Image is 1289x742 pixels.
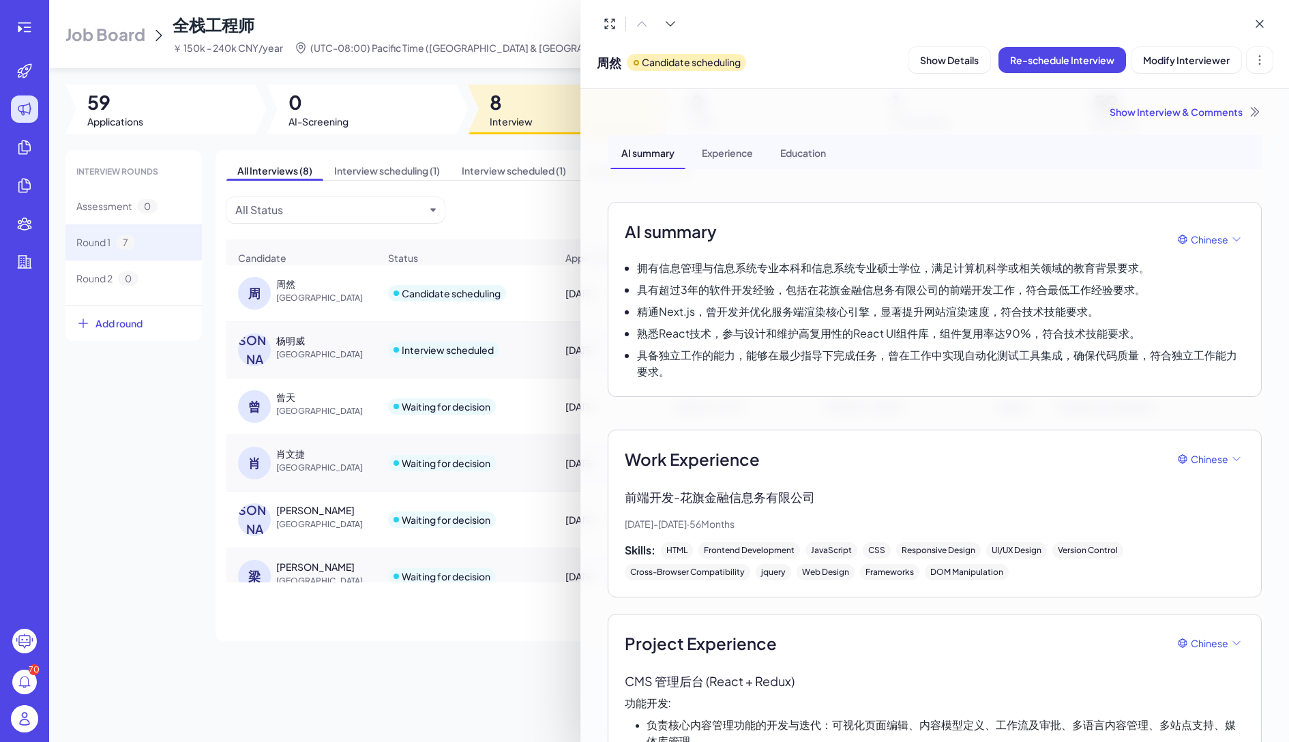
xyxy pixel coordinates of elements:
button: Show Details [908,47,990,73]
div: AI summary [610,135,685,169]
div: jquery [756,564,791,580]
div: Education [769,135,837,169]
p: 拥有信息管理与信息系统专业本科和信息系统专业硕士学位，满足计算机科学或相关领域的教育背景要求。 [637,260,1150,276]
div: JavaScript [805,542,857,559]
p: 熟悉React技术，参与设计和维护高复用性的React UI组件库，组件复用率达90%，符合技术技能要求。 [637,325,1140,342]
div: Frontend Development [698,542,800,559]
span: Modify Interviewer [1143,54,1230,66]
span: Skills: [625,542,655,559]
div: Responsive Design [896,542,981,559]
button: Modify Interviewer [1131,47,1241,73]
span: Show Details [920,54,979,66]
div: Experience [691,135,764,169]
span: Project Experience [625,631,777,655]
div: Web Design [797,564,855,580]
div: HTML [661,542,693,559]
button: Re-schedule Interview [998,47,1126,73]
p: 前端开发 - 花旗金融信息务有限公司 [625,488,1245,506]
div: Show Interview & Comments [608,105,1262,119]
p: 具备独立工作的能力，能够在最少指导下完成任务，曾在工作中实现自动化测试工具集成，确保代码质量，符合独立工作能力要求。 [637,347,1245,380]
p: 具有超过3年的软件开发经验，包括在花旗金融信息务有限公司的前端开发工作，符合最低工作经验要求。 [637,282,1146,298]
p: CMS 管理后台 (React + Redux) [625,672,1245,690]
span: Chinese [1191,452,1228,466]
p: 精通Next.js，曾开发并优化服务端渲染核心引擎，显著提升网站渲染速度，符合技术技能要求。 [637,303,1099,320]
p: 功能开发: [625,696,1245,712]
div: Cross-Browser Compatibility [625,564,750,580]
span: Chinese [1191,636,1228,651]
div: Frameworks [860,564,919,580]
span: Work Experience [625,447,760,471]
span: Chinese [1191,233,1228,247]
div: DOM Manipulation [925,564,1009,580]
span: Re-schedule Interview [1010,54,1114,66]
div: Version Control [1052,542,1123,559]
div: CSS [863,542,891,559]
p: [DATE] - [DATE] · 56 Months [625,517,1245,531]
span: 周然 [597,53,621,72]
p: Candidate scheduling [642,55,741,70]
h2: AI summary [625,219,717,243]
div: UI/UX Design [986,542,1047,559]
